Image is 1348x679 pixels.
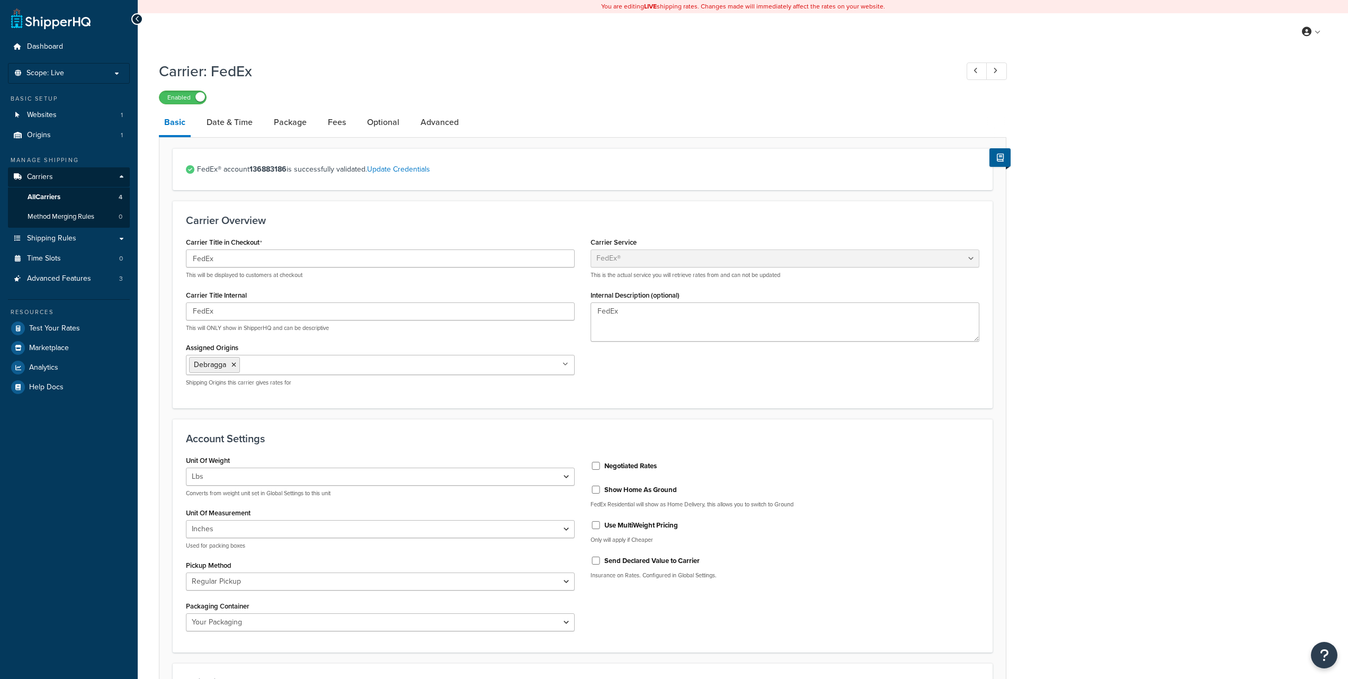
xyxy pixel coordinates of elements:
[8,308,130,317] div: Resources
[186,324,575,332] p: This will ONLY show in ShipperHQ and can be descriptive
[591,536,979,544] p: Only will apply if Cheaper
[415,110,464,135] a: Advanced
[269,110,312,135] a: Package
[8,105,130,125] li: Websites
[249,164,287,175] strong: 136883186
[186,344,238,352] label: Assigned Origins
[8,207,130,227] li: Method Merging Rules
[186,542,575,550] p: Used for packing boxes
[186,433,979,444] h3: Account Settings
[27,274,91,283] span: Advanced Features
[186,238,262,247] label: Carrier Title in Checkout
[8,167,130,228] li: Carriers
[186,509,251,517] label: Unit Of Measurement
[121,111,123,120] span: 1
[27,111,57,120] span: Websites
[8,167,130,187] a: Carriers
[28,193,60,202] span: All Carriers
[194,359,226,370] span: Debragga
[591,238,637,246] label: Carrier Service
[186,489,575,497] p: Converts from weight unit set in Global Settings to this unit
[28,212,94,221] span: Method Merging Rules
[604,485,677,495] label: Show Home As Ground
[8,37,130,57] a: Dashboard
[27,234,76,243] span: Shipping Rules
[591,501,979,508] p: FedEx Residential will show as Home Delivery, this allows you to switch to Ground
[8,249,130,269] li: Time Slots
[159,61,947,82] h1: Carrier: FedEx
[8,378,130,397] a: Help Docs
[8,269,130,289] li: Advanced Features
[197,162,979,177] span: FedEx® account is successfully validated.
[8,105,130,125] a: Websites1
[8,319,130,338] a: Test Your Rates
[8,269,130,289] a: Advanced Features3
[591,271,979,279] p: This is the actual service you will retrieve rates from and can not be updated
[27,254,61,263] span: Time Slots
[186,271,575,279] p: This will be displayed to customers at checkout
[8,358,130,377] a: Analytics
[29,344,69,353] span: Marketplace
[8,249,130,269] a: Time Slots0
[186,379,575,387] p: Shipping Origins this carrier gives rates for
[121,131,123,140] span: 1
[29,363,58,372] span: Analytics
[604,461,657,471] label: Negotiated Rates
[26,69,64,78] span: Scope: Live
[989,148,1011,167] button: Show Help Docs
[591,571,979,579] p: Insurance on Rates. Configured in Global Settings.
[27,42,63,51] span: Dashboard
[8,187,130,207] a: AllCarriers4
[8,338,130,358] a: Marketplace
[159,91,206,104] label: Enabled
[8,126,130,145] li: Origins
[119,212,122,221] span: 0
[967,62,987,80] a: Previous Record
[119,193,122,202] span: 4
[1311,642,1337,668] button: Open Resource Center
[8,229,130,248] a: Shipping Rules
[29,324,80,333] span: Test Your Rates
[201,110,258,135] a: Date & Time
[27,131,51,140] span: Origins
[119,254,123,263] span: 0
[644,2,657,11] b: LIVE
[29,383,64,392] span: Help Docs
[986,62,1007,80] a: Next Record
[186,215,979,226] h3: Carrier Overview
[8,156,130,165] div: Manage Shipping
[591,302,979,342] textarea: FedEx
[159,110,191,137] a: Basic
[362,110,405,135] a: Optional
[367,164,430,175] a: Update Credentials
[186,291,247,299] label: Carrier Title Internal
[8,207,130,227] a: Method Merging Rules0
[591,291,680,299] label: Internal Description (optional)
[8,94,130,103] div: Basic Setup
[604,556,700,566] label: Send Declared Value to Carrier
[604,521,678,530] label: Use MultiWeight Pricing
[119,274,123,283] span: 3
[186,561,231,569] label: Pickup Method
[186,602,249,610] label: Packaging Container
[186,457,230,464] label: Unit Of Weight
[27,173,53,182] span: Carriers
[8,126,130,145] a: Origins1
[323,110,351,135] a: Fees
